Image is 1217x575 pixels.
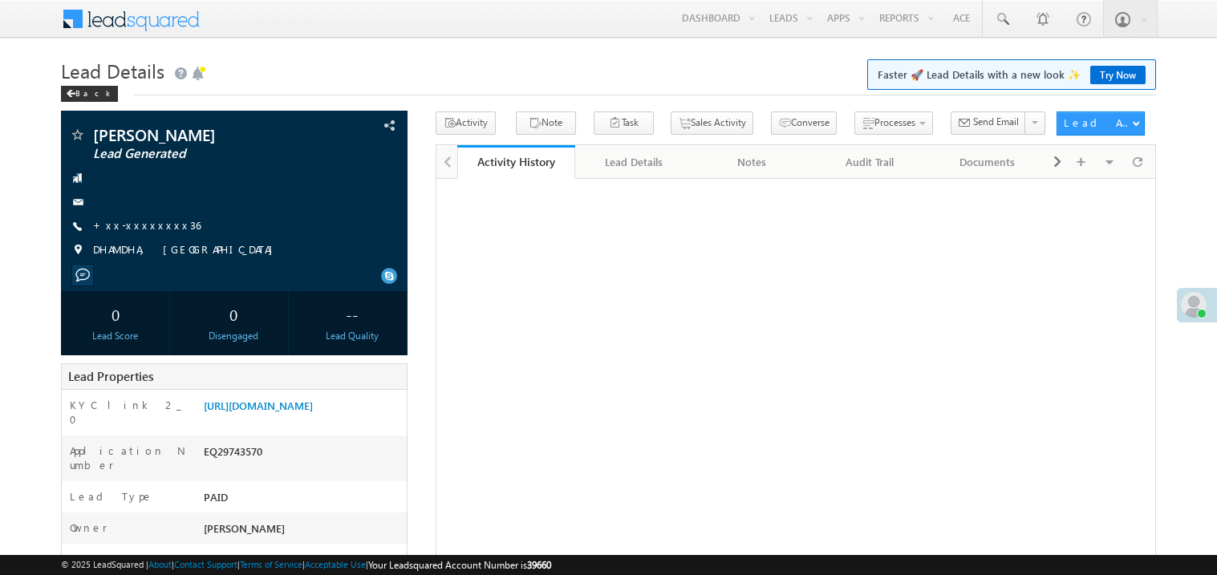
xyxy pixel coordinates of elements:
div: Back [61,86,118,102]
a: Try Now [1090,66,1146,84]
div: Disengaged [183,329,284,343]
span: [PERSON_NAME] [204,521,285,535]
span: Send Email [973,115,1019,129]
button: Sales Activity [671,111,753,135]
span: Lead Details [61,58,164,83]
div: PAID [200,489,407,512]
a: Acceptable Use [305,559,366,569]
a: About [148,559,172,569]
span: Processes [874,116,915,128]
button: Converse [771,111,837,135]
span: 39660 [527,559,551,571]
div: Lead Actions [1064,115,1132,130]
span: Lead Properties [68,368,153,384]
div: Lead Quality [302,329,403,343]
label: Application Number [70,443,187,472]
button: Processes [854,111,933,135]
div: Notes [706,152,797,172]
button: Task [594,111,654,135]
div: Activity History [469,154,563,169]
span: Your Leadsquared Account Number is [368,559,551,571]
label: KYC link 2_0 [70,398,187,427]
button: Activity [436,111,496,135]
a: Audit Trail [811,145,929,179]
span: DHAMDHA, [GEOGRAPHIC_DATA] [93,242,281,258]
button: Note [516,111,576,135]
div: Documents [942,152,1032,172]
div: -- [302,299,403,329]
a: Lead Details [575,145,693,179]
div: 0 [183,299,284,329]
div: 0 [65,299,166,329]
div: EQ29743570 [200,443,407,466]
a: +xx-xxxxxxxx36 [93,218,201,232]
button: Send Email [951,111,1026,135]
a: Notes [693,145,811,179]
span: Lead Generated [93,146,308,162]
a: Activity History [457,145,575,179]
a: Back [61,85,126,99]
button: Lead Actions [1057,111,1145,136]
div: Lead Details [588,152,679,172]
span: © 2025 LeadSquared | | | | | [61,557,551,573]
a: [URL][DOMAIN_NAME] [204,399,313,412]
a: Documents [929,145,1047,179]
a: Terms of Service [240,559,302,569]
label: Lead Type [70,489,153,504]
span: [PERSON_NAME] [93,127,308,143]
div: Lead Score [65,329,166,343]
span: Faster 🚀 Lead Details with a new look ✨ [878,67,1146,83]
div: Audit Trail [824,152,915,172]
a: Contact Support [174,559,237,569]
label: Owner [70,520,108,535]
